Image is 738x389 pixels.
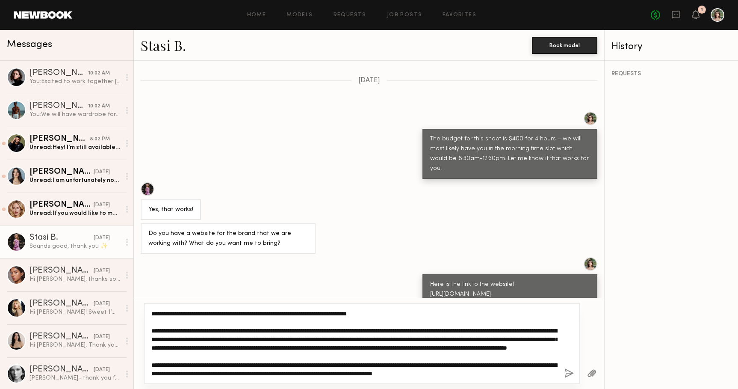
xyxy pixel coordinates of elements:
[30,102,88,110] div: [PERSON_NAME]
[30,341,121,349] div: Hi [PERSON_NAME], Thank you very much for reaching out, I appreciate it :D I am unfortunately boo...
[94,201,110,209] div: [DATE]
[30,135,90,143] div: [PERSON_NAME]
[443,12,476,18] a: Favorites
[94,267,110,275] div: [DATE]
[88,102,110,110] div: 10:02 AM
[90,135,110,143] div: 8:02 PM
[94,300,110,308] div: [DATE]
[387,12,422,18] a: Job Posts
[30,374,121,382] div: [PERSON_NAME]- thank you for reaching out and showing interest in working together :) Would love ...
[247,12,266,18] a: Home
[30,209,121,217] div: Unread: If you would like to move forward my number is [PHONE_NUMBER]. Thanks!
[94,234,110,242] div: [DATE]
[94,366,110,374] div: [DATE]
[30,110,121,119] div: You: We will have wardrobe for you to change into so you can wear whatever you are comfortable co...
[94,168,110,176] div: [DATE]
[88,69,110,77] div: 10:02 AM
[701,8,703,12] div: 1
[532,37,597,54] button: Book model
[141,36,186,54] a: Stasi B.
[611,42,731,52] div: History
[30,77,121,86] div: You: Excited to work together [DATE]! Here are some details you need to know about the shoot. We ...
[430,134,590,174] div: The budget for this shoot is $400 for 4 hours – we will most likely have you in the morning time ...
[286,12,313,18] a: Models
[30,308,121,316] div: Hi [PERSON_NAME]! Sweet I’m available that day :) lmk the rate you had in mind Xox Demi
[611,71,731,77] div: REQUESTS
[7,40,52,50] span: Messages
[30,201,94,209] div: [PERSON_NAME]
[94,333,110,341] div: [DATE]
[148,205,193,215] div: Yes, that works!
[430,280,590,359] div: Here is the link to the website! [URL][DOMAIN_NAME] Attaching their IG page as well: [URL][DOMAIN...
[30,267,94,275] div: [PERSON_NAME]
[30,300,94,308] div: [PERSON_NAME]
[30,69,88,77] div: [PERSON_NAME]
[30,234,94,242] div: Stasi B.
[30,143,121,151] div: Unread: Hey! I’m still available [DATE] in case you wanted to book me , happy [DATE] and weekend!
[30,176,121,184] div: Unread: I am unfortunately not in town this weekend :(
[532,41,597,48] a: Book model
[30,168,94,176] div: [PERSON_NAME]
[30,365,94,374] div: [PERSON_NAME]
[30,275,121,283] div: Hi [PERSON_NAME], thanks so much for reaching out and thinking of me for this shoot. The project ...
[334,12,366,18] a: Requests
[30,333,94,341] div: [PERSON_NAME]
[358,77,380,84] span: [DATE]
[148,229,308,249] div: Do you have a website for the brand that we are working with? What do you want me to bring?
[30,242,121,250] div: Sounds good, thank you ✨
